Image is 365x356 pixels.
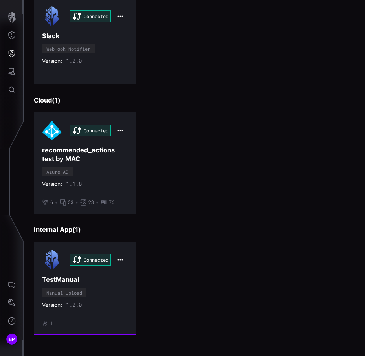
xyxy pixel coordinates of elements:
[70,254,111,266] div: Connected
[66,180,82,187] span: 1.1.8
[46,46,90,51] div: WebHook Notifier
[70,125,111,136] div: Connected
[50,320,53,327] span: 1
[46,169,68,174] div: Azure AD
[66,301,82,308] span: 1.0.0
[68,199,73,206] span: 33
[42,275,128,284] h3: TestManual
[42,250,62,270] img: Manual Upload
[0,330,23,348] button: BP
[42,6,62,26] img: WebHook Notifier
[96,199,99,206] span: •
[34,96,356,105] h3: Cloud ( 1 )
[88,199,94,206] span: 23
[109,199,114,206] span: 76
[50,199,53,206] span: 6
[34,226,356,234] h3: Internal App ( 1 )
[66,57,82,64] span: 1.0.0
[46,290,82,295] div: Manual Upload
[75,199,78,206] span: •
[55,199,58,206] span: •
[42,180,62,187] span: Version:
[42,301,62,308] span: Version:
[42,32,128,40] h3: Slack
[70,10,111,22] div: Connected
[42,146,128,163] h3: recommended_actions test by MAC
[9,335,15,343] span: BP
[42,121,62,140] img: Azure AD
[42,57,62,64] span: Version:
